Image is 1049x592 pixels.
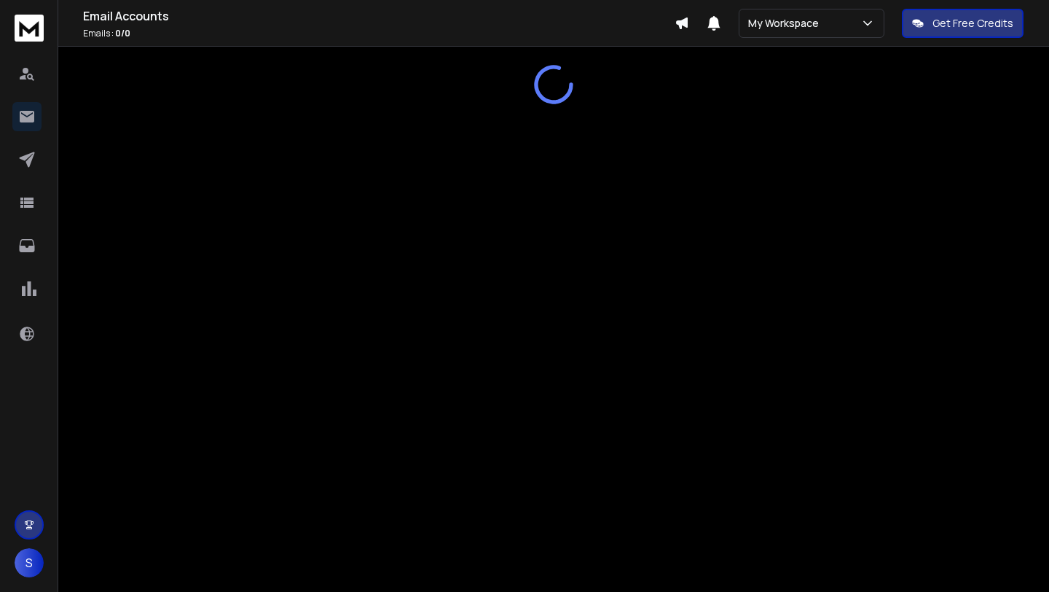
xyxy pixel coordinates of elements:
span: 0 / 0 [115,27,130,39]
button: S [15,548,44,577]
p: Emails : [83,28,675,39]
img: logo [15,15,44,42]
h1: Email Accounts [83,7,675,25]
p: My Workspace [748,16,825,31]
button: Get Free Credits [902,9,1024,38]
p: Get Free Credits [932,16,1013,31]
